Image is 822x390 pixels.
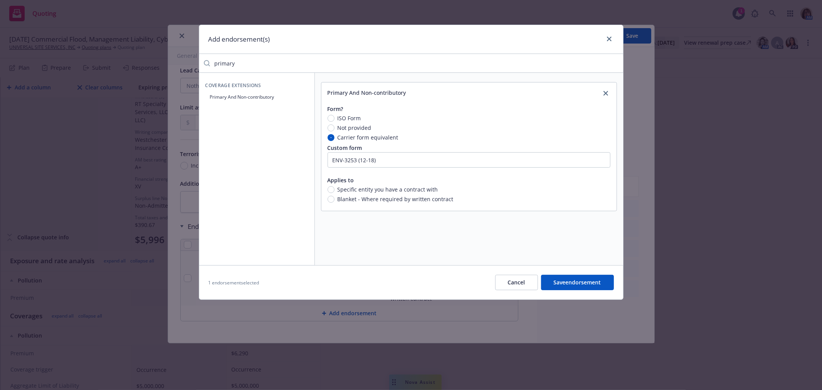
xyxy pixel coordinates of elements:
span: 1 endorsement selected [208,279,259,286]
span: Applies to [328,177,354,184]
button: Saveendorsement [541,275,614,290]
input: Specific entity you have a contract with [328,186,335,193]
div: Primary And Non-contributory [328,89,406,98]
span: Specific entity you have a contract with [338,185,438,193]
svg: Search [204,60,210,66]
input: Carrier form equivalent [328,134,335,141]
a: close [601,89,610,98]
span: Blanket - Where required by written contract [338,195,454,203]
button: Primary And Non-contributory [205,91,308,103]
span: Coverage Extensions [205,82,308,89]
button: Cancel [495,275,538,290]
input: ISO Form [328,115,335,122]
input: Blanket - Where required by written contract [328,196,335,203]
a: close [605,34,614,44]
span: ISO Form [338,114,361,122]
span: Not provided [338,124,371,132]
span: Form? [328,105,343,113]
span: Custom form [328,144,362,151]
span: Carrier form equivalent [338,133,398,141]
input: Filter endorsements... [210,55,623,71]
h1: Add endorsement(s) [208,34,270,44]
input: Not provided [328,124,335,131]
